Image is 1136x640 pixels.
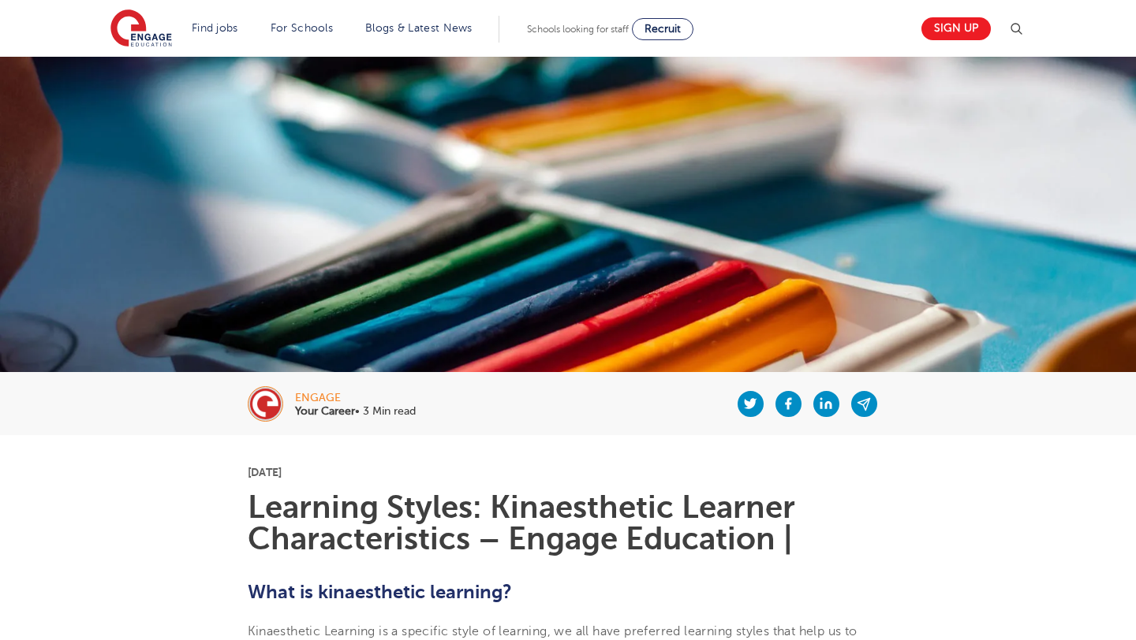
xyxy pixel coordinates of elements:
a: Blogs & Latest News [365,22,473,34]
p: [DATE] [248,467,889,478]
span: Recruit [645,23,681,35]
p: • 3 Min read [295,406,416,417]
a: For Schools [271,22,333,34]
div: engage [295,393,416,404]
h1: Learning Styles: Kinaesthetic Learner Characteristics – Engage Education | [248,492,889,555]
a: Sign up [921,17,991,40]
a: Recruit [632,18,693,40]
a: Find jobs [192,22,238,34]
img: Engage Education [110,9,172,49]
span: Schools looking for staff [527,24,629,35]
h2: What is kinaesthetic learning? [248,579,889,605]
b: Your Career [295,405,355,417]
